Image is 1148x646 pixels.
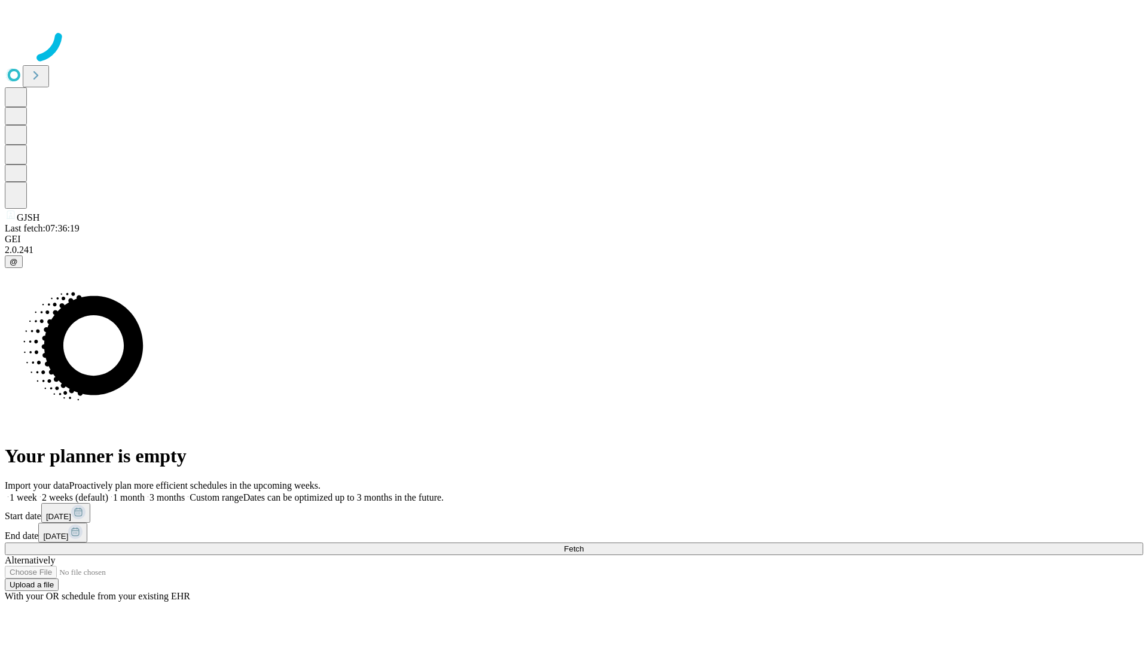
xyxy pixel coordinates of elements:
[5,591,190,601] span: With your OR schedule from your existing EHR
[43,532,68,541] span: [DATE]
[5,523,1143,543] div: End date
[41,503,90,523] button: [DATE]
[10,257,18,266] span: @
[5,503,1143,523] div: Start date
[5,255,23,268] button: @
[17,212,39,223] span: GJSH
[5,234,1143,245] div: GEI
[5,445,1143,467] h1: Your planner is empty
[5,480,69,490] span: Import your data
[243,492,444,502] span: Dates can be optimized up to 3 months in the future.
[113,492,145,502] span: 1 month
[5,245,1143,255] div: 2.0.241
[5,543,1143,555] button: Fetch
[38,523,87,543] button: [DATE]
[5,555,55,565] span: Alternatively
[10,492,37,502] span: 1 week
[149,492,185,502] span: 3 months
[69,480,320,490] span: Proactively plan more efficient schedules in the upcoming weeks.
[190,492,243,502] span: Custom range
[42,492,108,502] span: 2 weeks (default)
[46,512,71,521] span: [DATE]
[5,223,80,233] span: Last fetch: 07:36:19
[564,544,584,553] span: Fetch
[5,578,59,591] button: Upload a file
